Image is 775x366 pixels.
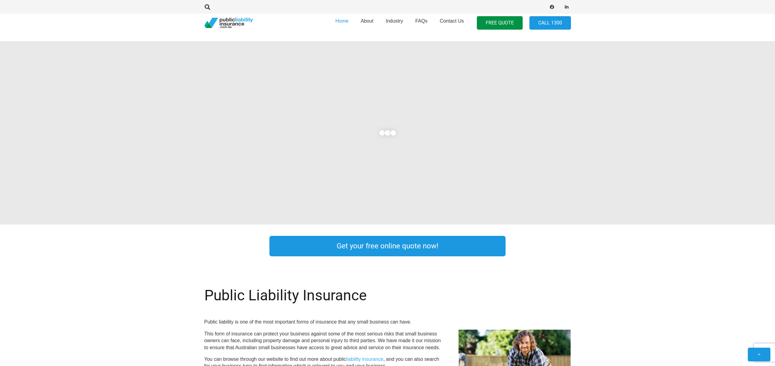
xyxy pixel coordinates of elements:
[192,234,257,258] a: Link
[548,3,556,11] a: Facebook
[329,12,355,34] a: Home
[415,18,427,24] span: FAQs
[748,348,770,361] a: Back to top
[269,236,506,256] a: Get your free online quote now!
[346,357,383,362] a: liability insurance
[355,12,380,34] a: About
[204,287,444,304] h1: Public Liability Insurance
[361,18,374,24] span: About
[409,12,433,34] a: FAQs
[386,18,403,24] span: Industry
[335,18,349,24] span: Home
[204,319,444,325] p: Public liability is one of the most important forms of insurance that any small business can have.
[529,16,571,30] a: Call 1300
[477,16,523,30] a: FREE QUOTE
[202,4,214,10] a: Search
[204,331,444,351] p: This form of insurance can protect your business against some of the most serious risks that smal...
[204,18,253,28] a: pli_logotransparent
[433,12,470,34] a: Contact Us
[562,3,571,11] a: LinkedIn
[379,12,409,34] a: Industry
[518,234,583,258] a: Link
[440,18,464,24] span: Contact Us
